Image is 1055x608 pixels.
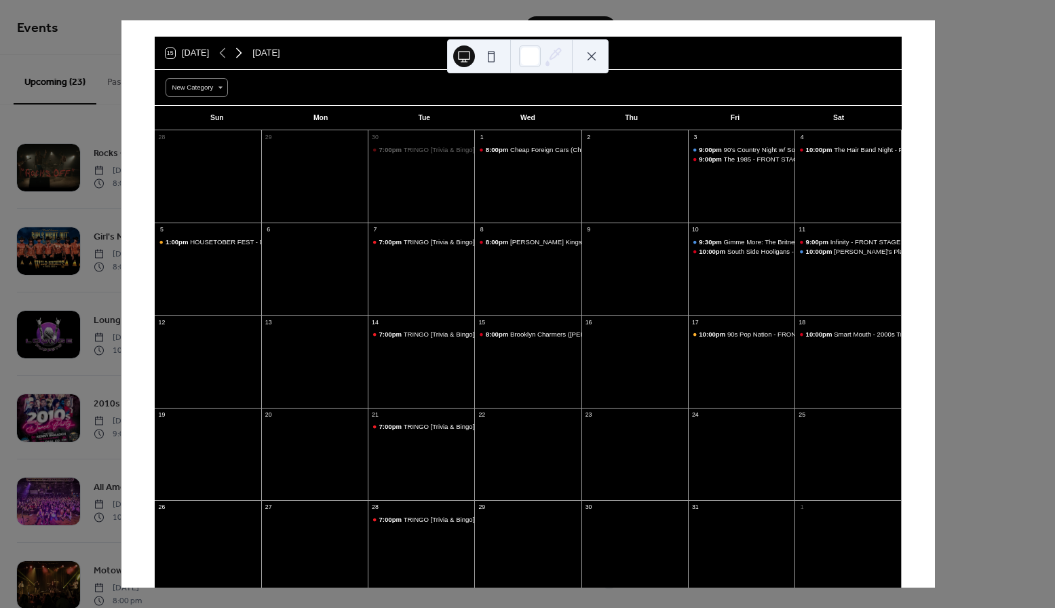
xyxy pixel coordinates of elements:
[794,145,901,154] div: The Hair Band Night - FRONT STAGE
[787,106,891,130] div: Sat
[486,237,510,246] span: 8:00pm
[476,106,580,130] div: Wed
[368,330,474,339] div: TRINGO [Trivia & Bingo]
[190,237,326,246] div: HOUSETOBER FEST - Daytime Music Festival
[688,155,794,164] div: The 1985 - FRONT STAGE
[265,318,273,326] div: 13
[724,155,803,164] div: The 1985 - FRONT STAGE
[806,145,835,154] span: 10:00pm
[683,106,787,130] div: Fri
[699,247,727,256] span: 10:00pm
[579,106,683,130] div: Thu
[798,503,806,512] div: 1
[830,237,901,246] div: Infinity - FRONT STAGE
[688,145,794,154] div: 90's Country Night w/ South City Revival - PERFORMANCE HALL
[699,155,723,164] span: 9:00pm
[478,318,486,326] div: 15
[510,330,699,339] div: Brooklyn Charmers ([PERSON_NAME] Tribute) - FRONT STAGE
[724,237,907,246] div: Gimme More: The Britney Experience - PERFORMANCE HALL
[265,411,273,419] div: 20
[252,46,280,59] div: [DATE]
[372,106,476,130] div: Tue
[404,237,475,246] div: TRINGO [Trivia & Bingo]
[798,411,806,419] div: 25
[166,237,190,246] span: 1:00pm
[161,45,214,61] button: 15[DATE]
[510,237,714,246] div: [PERSON_NAME] Kings ([PERSON_NAME] Tribute) - FRONT STAGE
[404,145,475,154] div: TRINGO [Trivia & Bingo]
[157,133,166,141] div: 28
[404,515,475,524] div: TRINGO [Trivia & Bingo]
[371,318,379,326] div: 14
[269,106,372,130] div: Mon
[798,133,806,141] div: 4
[798,226,806,234] div: 11
[584,133,592,141] div: 2
[371,411,379,419] div: 21
[368,145,474,154] div: TRINGO [Trivia & Bingo]
[806,330,835,339] span: 10:00pm
[478,411,486,419] div: 22
[157,411,166,419] div: 19
[834,330,985,339] div: Smart Mouth - 2000s Tribute Band - FRONT STAGE
[794,237,901,246] div: Infinity - FRONT STAGE
[379,237,403,246] span: 7:00pm
[727,330,823,339] div: 90s Pop Nation - FRONT STAGE
[404,330,475,339] div: TRINGO [Trivia & Bingo]
[474,145,581,154] div: Cheap Foreign Cars (Cheap Trick, The Cars & Foreigner) - FRONT STAGE
[834,145,944,154] div: The Hair Band Night - FRONT STAGE
[478,226,486,234] div: 8
[688,330,794,339] div: 90s Pop Nation - FRONT STAGE
[691,226,699,234] div: 10
[157,318,166,326] div: 12
[688,237,794,246] div: Gimme More: The Britney Experience - PERFORMANCE HALL
[691,133,699,141] div: 3
[371,226,379,234] div: 7
[584,503,592,512] div: 30
[486,145,510,154] span: 8:00pm
[371,503,379,512] div: 28
[510,145,727,154] div: Cheap Foreign Cars (Cheap Trick, The Cars & Foreigner) - FRONT STAGE
[478,133,486,141] div: 1
[688,247,794,256] div: South Side Hooligans - FRONT STAGE
[265,133,273,141] div: 29
[699,145,723,154] span: 9:00pm
[368,515,474,524] div: TRINGO [Trivia & Bingo]
[691,503,699,512] div: 31
[699,237,723,246] span: 9:30pm
[794,247,901,256] div: Sarah's Place: A Zach Bryan & Noah Kahan Tribute - PERFORMANCE HALL
[478,503,486,512] div: 29
[691,318,699,326] div: 17
[794,330,901,339] div: Smart Mouth - 2000s Tribute Band - FRONT STAGE
[157,226,166,234] div: 5
[379,330,403,339] span: 7:00pm
[727,247,841,256] div: South Side Hooligans - FRONT STAGE
[691,411,699,419] div: 24
[155,237,261,246] div: HOUSETOBER FEST - Daytime Music Festival
[379,422,403,431] span: 7:00pm
[806,247,835,256] span: 10:00pm
[368,422,474,431] div: TRINGO [Trivia & Bingo]
[584,318,592,326] div: 16
[166,106,269,130] div: Sun
[699,330,727,339] span: 10:00pm
[584,411,592,419] div: 23
[368,237,474,246] div: TRINGO [Trivia & Bingo]
[474,237,581,246] div: Petty Kings (Tom Petty Tribute) - FRONT STAGE
[379,515,403,524] span: 7:00pm
[724,145,915,154] div: 90's Country Night w/ South City Revival - PERFORMANCE HALL
[404,422,475,431] div: TRINGO [Trivia & Bingo]
[474,330,581,339] div: Brooklyn Charmers (Steely Dan Tribute) - FRONT STAGE
[584,226,592,234] div: 9
[486,330,510,339] span: 8:00pm
[379,145,403,154] span: 7:00pm
[371,133,379,141] div: 30
[265,226,273,234] div: 6
[806,237,830,246] span: 9:00pm
[798,318,806,326] div: 18
[157,503,166,512] div: 26
[265,503,273,512] div: 27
